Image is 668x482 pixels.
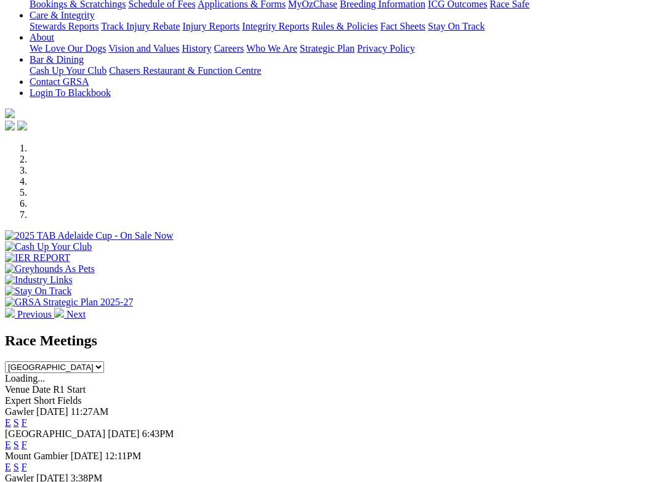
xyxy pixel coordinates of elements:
a: Login To Blackbook [30,87,111,98]
a: Strategic Plan [300,43,355,54]
a: Track Injury Rebate [101,21,180,31]
span: Fields [57,395,81,406]
div: About [30,43,663,54]
a: Vision and Values [108,43,179,54]
a: We Love Our Dogs [30,43,106,54]
span: Loading... [5,373,45,384]
span: Previous [17,309,52,319]
a: Stewards Reports [30,21,99,31]
a: E [5,417,11,428]
img: chevron-right-pager-white.svg [54,308,64,318]
a: Careers [214,43,244,54]
img: facebook.svg [5,121,15,131]
span: Mount Gambier [5,451,68,461]
span: R1 Start [53,384,86,395]
a: Rules & Policies [312,21,378,31]
img: Cash Up Your Club [5,241,92,252]
a: Chasers Restaurant & Function Centre [109,65,261,76]
img: Stay On Track [5,286,71,297]
a: S [14,417,19,428]
img: Industry Links [5,275,73,286]
img: GRSA Strategic Plan 2025-27 [5,297,133,308]
img: IER REPORT [5,252,70,263]
a: Cash Up Your Club [30,65,107,76]
a: F [22,417,27,428]
a: Next [54,309,86,319]
span: Venue [5,384,30,395]
span: Expert [5,395,31,406]
a: About [30,32,54,42]
img: logo-grsa-white.png [5,108,15,118]
span: [DATE] [36,406,68,417]
a: S [14,440,19,450]
span: Gawler [5,406,34,417]
span: 12:11PM [105,451,141,461]
a: F [22,440,27,450]
a: Care & Integrity [30,10,95,20]
span: Next [66,309,86,319]
a: E [5,440,11,450]
div: Bar & Dining [30,65,663,76]
a: Privacy Policy [357,43,415,54]
span: Short [34,395,55,406]
a: Stay On Track [428,21,485,31]
a: S [14,462,19,472]
a: Integrity Reports [242,21,309,31]
a: F [22,462,27,472]
img: chevron-left-pager-white.svg [5,308,15,318]
a: Who We Are [246,43,297,54]
span: [GEOGRAPHIC_DATA] [5,428,105,439]
span: Date [32,384,50,395]
div: Care & Integrity [30,21,663,32]
span: 6:43PM [142,428,174,439]
a: Contact GRSA [30,76,89,87]
a: Injury Reports [182,21,239,31]
img: Greyhounds As Pets [5,263,95,275]
span: [DATE] [71,451,103,461]
a: History [182,43,211,54]
img: 2025 TAB Adelaide Cup - On Sale Now [5,230,174,241]
img: twitter.svg [17,121,27,131]
a: Bar & Dining [30,54,84,65]
span: 11:27AM [71,406,109,417]
span: [DATE] [108,428,140,439]
h2: Race Meetings [5,332,663,349]
a: Previous [5,309,54,319]
a: Fact Sheets [380,21,425,31]
a: E [5,462,11,472]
